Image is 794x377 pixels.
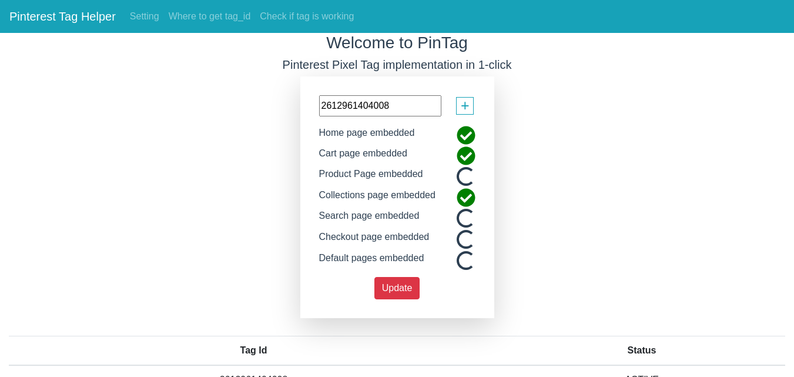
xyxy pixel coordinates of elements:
[310,209,428,230] div: Search page embedded
[374,277,420,299] button: Update
[310,126,424,146] div: Home page embedded
[498,336,785,365] th: Status
[310,146,416,167] div: Cart page embedded
[382,283,413,293] span: Update
[319,95,441,116] input: paste your tag id here
[125,5,164,28] a: Setting
[164,5,256,28] a: Where to get tag_id
[310,167,432,188] div: Product Page embedded
[310,188,444,209] div: Collections page embedded
[255,5,359,28] a: Check if tag is working
[310,230,438,251] div: Checkout page embedded
[310,251,433,272] div: Default pages embedded
[461,95,470,117] span: +
[9,5,116,28] a: Pinterest Tag Helper
[9,336,498,365] th: Tag Id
